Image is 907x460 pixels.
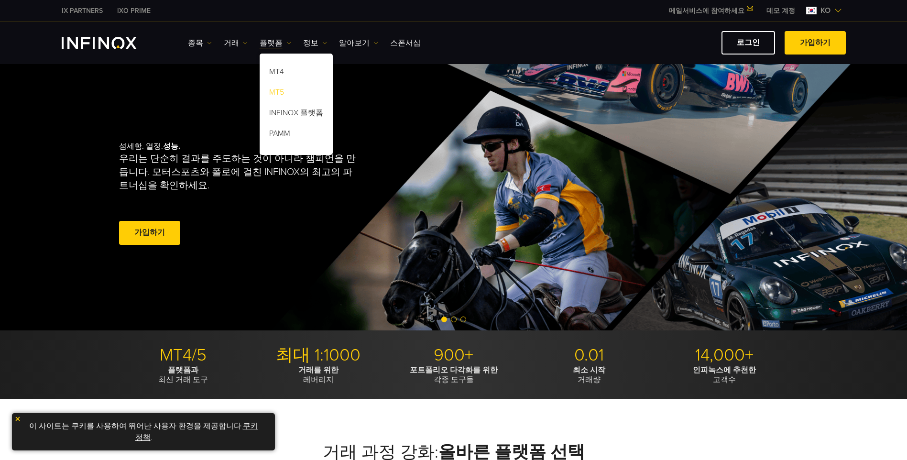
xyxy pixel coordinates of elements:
[693,365,756,375] strong: 인피녹스에 추천한
[260,84,333,104] a: MT5
[110,6,158,16] a: INFINOX
[17,418,270,446] p: 이 사이트는 쿠키를 사용하여 뛰어난 사용자 환경을 제공합니다. .
[390,365,518,384] p: 각종 도구들
[660,345,788,366] p: 14,000+
[817,5,834,16] span: ko
[441,317,447,322] span: Go to slide 1
[785,31,846,55] a: 가입하기
[525,345,653,366] p: 0.01
[119,365,247,384] p: 최신 거래 도구
[14,416,21,422] img: yellow close icon
[303,37,327,49] a: 정보
[460,317,466,322] span: Go to slide 3
[62,37,159,49] a: INFINOX Logo
[224,37,248,49] a: 거래
[119,152,360,192] p: 우리는 단순히 결과를 주도하는 것이 아니라 챔피언을 만듭니다. 모터스포츠와 폴로에 걸친 INFINOX의 최고의 파트너십을 확인하세요.
[168,365,198,375] strong: 플랫폼과
[390,37,421,49] a: 스폰서십
[721,31,775,55] a: 로그인
[119,345,247,366] p: MT4/5
[451,317,457,322] span: Go to slide 2
[339,37,378,49] a: 알아보기
[260,104,333,125] a: INFINOX 플랫폼
[759,6,802,16] a: INFINOX MENU
[254,365,382,384] p: 레버리지
[260,125,333,145] a: PAMM
[188,37,212,49] a: 종목
[662,7,759,15] a: 메일서비스에 참여하세요
[55,6,110,16] a: INFINOX
[260,63,333,84] a: MT4
[260,37,291,49] a: 플랫폼
[410,365,498,375] strong: 포트폴리오 다각화를 위한
[163,142,180,151] strong: 성능.
[254,345,382,366] p: 최대 1:1000
[660,365,788,384] p: 고객수
[119,221,180,244] a: 가입하기
[390,345,518,366] p: 900+
[298,365,339,375] strong: 거래를 위한
[573,365,605,375] strong: 최소 시작
[525,365,653,384] p: 거래량
[119,126,420,262] div: 섬세함. 열정.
